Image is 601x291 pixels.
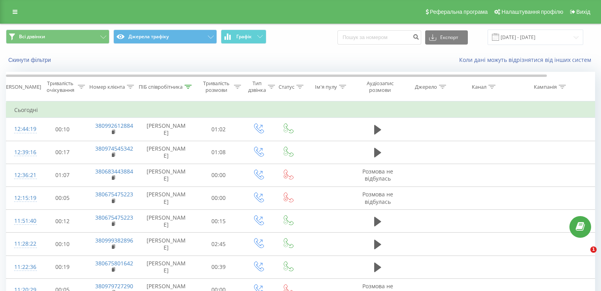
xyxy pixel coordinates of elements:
[337,30,421,45] input: Пошук за номером
[194,164,243,187] td: 00:00
[139,256,194,278] td: [PERSON_NAME]
[194,187,243,209] td: 00:00
[95,190,133,198] a: 380675475223
[221,30,266,44] button: Графік
[194,210,243,233] td: 00:15
[95,259,133,267] a: 380675801642
[362,168,393,182] span: Розмова не відбулась
[45,80,76,93] div: Тривалість очікування
[361,80,399,93] div: Аудіозапис розмови
[194,256,243,278] td: 00:39
[1,84,41,90] div: [PERSON_NAME]
[38,118,87,141] td: 00:10
[38,164,87,187] td: 01:07
[139,84,183,90] div: ПІБ співробітника
[95,237,133,244] a: 380999382896
[590,246,597,253] span: 1
[95,214,133,221] a: 380675475223
[14,190,30,206] div: 12:15:19
[139,187,194,209] td: [PERSON_NAME]
[95,282,133,290] a: 380979727290
[534,84,557,90] div: Кампанія
[6,30,109,44] button: Всі дзвінки
[139,210,194,233] td: [PERSON_NAME]
[194,233,243,256] td: 02:45
[139,141,194,164] td: [PERSON_NAME]
[430,9,488,15] span: Реферальна програма
[38,256,87,278] td: 00:19
[415,84,437,90] div: Джерело
[279,84,294,90] div: Статус
[38,233,87,256] td: 00:10
[95,122,133,129] a: 380992612884
[501,9,563,15] span: Налаштування профілю
[6,56,55,63] button: Скинути фільтри
[14,236,30,252] div: 11:28:22
[139,164,194,187] td: [PERSON_NAME]
[95,168,133,175] a: 380683443884
[236,34,252,39] span: Графік
[38,187,87,209] td: 00:05
[14,145,30,160] div: 12:39:16
[425,30,468,45] button: Експорт
[38,141,87,164] td: 00:17
[315,84,337,90] div: Ім'я пулу
[472,84,486,90] div: Канал
[139,118,194,141] td: [PERSON_NAME]
[89,84,125,90] div: Номер клієнта
[19,34,45,40] span: Всі дзвінки
[574,246,593,265] iframe: Intercom live chat
[194,118,243,141] td: 01:02
[201,80,232,93] div: Тривалість розмови
[14,213,30,229] div: 11:51:40
[14,121,30,137] div: 12:44:19
[113,30,217,44] button: Джерела трафіку
[248,80,266,93] div: Тип дзвінка
[14,259,30,275] div: 11:22:36
[577,9,590,15] span: Вихід
[362,190,393,205] span: Розмова не відбулась
[459,56,595,63] a: Коли дані можуть відрізнятися вiд інших систем
[14,168,30,183] div: 12:36:21
[38,210,87,233] td: 00:12
[194,141,243,164] td: 01:08
[95,145,133,152] a: 380974545342
[139,233,194,256] td: [PERSON_NAME]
